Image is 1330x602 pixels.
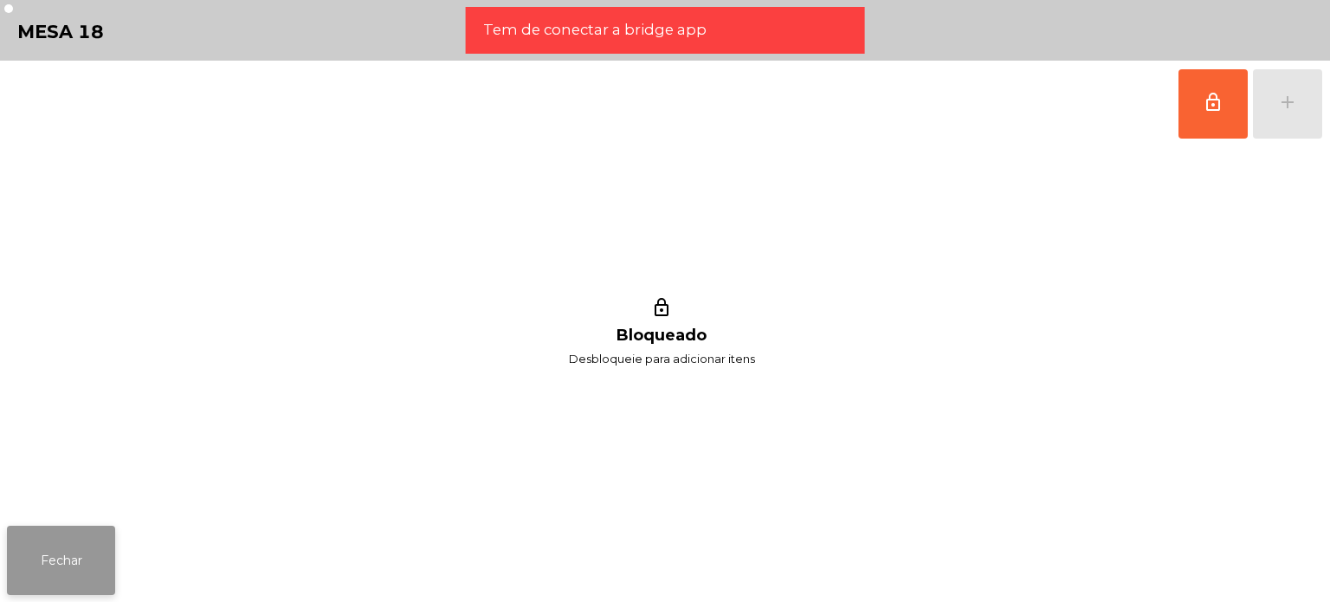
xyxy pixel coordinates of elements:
span: Tem de conectar a bridge app [483,19,707,41]
span: Desbloqueie para adicionar itens [569,348,755,370]
h4: Mesa 18 [17,19,104,45]
button: Fechar [7,526,115,595]
i: lock_outline [649,297,675,323]
button: lock_outline [1178,69,1248,139]
h1: Bloqueado [617,327,707,345]
span: lock_outline [1203,92,1223,113]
